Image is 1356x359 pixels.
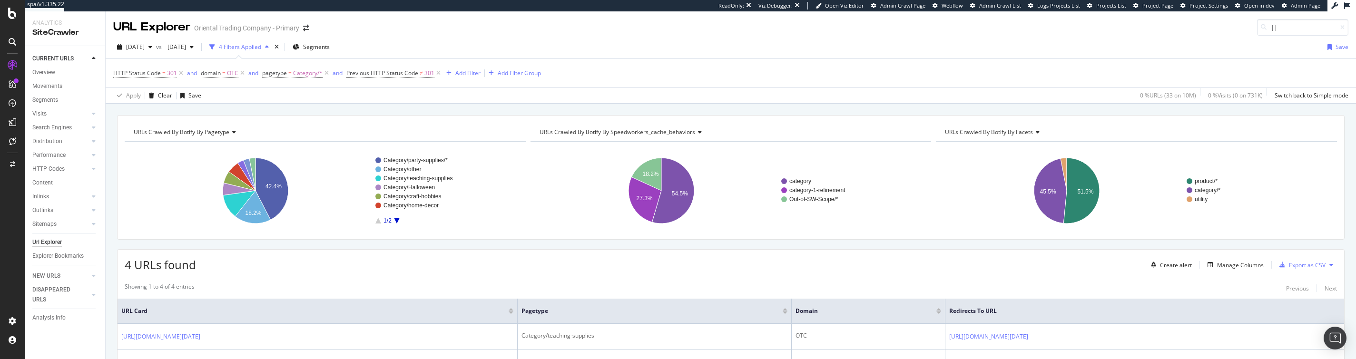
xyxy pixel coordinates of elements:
[32,109,47,119] div: Visits
[936,149,1335,232] div: A chart.
[942,2,963,9] span: Webflow
[1286,282,1309,294] button: Previous
[289,39,334,55] button: Segments
[32,164,65,174] div: HTTP Codes
[187,68,197,78] button: and
[303,25,309,31] div: arrow-right-arrow-left
[1180,2,1228,10] a: Project Settings
[125,257,196,272] span: 4 URLs found
[32,136,62,146] div: Distribution
[671,190,688,197] text: 54.5%
[1289,261,1326,269] div: Export as CSV
[825,2,864,9] span: Open Viz Editor
[945,128,1033,136] span: URLs Crawled By Botify By facets
[789,196,838,203] text: Out-of-SW-Scope/*
[943,125,1328,140] h4: URLs Crawled By Botify By facets
[1271,88,1348,103] button: Switch back to Simple mode
[1040,188,1056,195] text: 45.5%
[871,2,925,10] a: Admin Crawl Page
[246,210,262,216] text: 18.2%
[32,251,98,261] a: Explorer Bookmarks
[164,39,197,55] button: [DATE]
[1142,2,1173,9] span: Project Page
[265,183,282,190] text: 42.4%
[121,307,506,315] span: URL Card
[248,68,258,78] button: and
[132,125,517,140] h4: URLs Crawled By Botify By pagetype
[32,164,89,174] a: HTTP Codes
[642,171,658,177] text: 18.2%
[156,43,164,51] span: vs
[227,67,238,80] span: OTC
[498,69,541,77] div: Add Filter Group
[288,69,292,77] span: =
[222,69,226,77] span: =
[383,202,439,209] text: Category/home-decor
[1195,187,1220,194] text: category/*
[32,237,62,247] div: Url Explorer
[383,217,392,224] text: 1/2
[1133,2,1173,10] a: Project Page
[1324,39,1348,55] button: Save
[113,69,161,77] span: HTTP Status Code
[126,43,145,51] span: 2025 Jul. 25th
[32,205,53,215] div: Outlinks
[32,205,89,215] a: Outlinks
[521,331,787,340] div: Category/teaching-supplies
[970,2,1021,10] a: Admin Crawl List
[1096,2,1126,9] span: Projects List
[1078,188,1094,195] text: 51.5%
[979,2,1021,9] span: Admin Crawl List
[933,2,963,10] a: Webflow
[1275,91,1348,99] div: Switch back to Simple mode
[219,43,261,51] div: 4 Filters Applied
[1286,284,1309,292] div: Previous
[201,69,221,77] span: domain
[32,19,98,27] div: Analytics
[32,219,57,229] div: Sitemaps
[32,54,89,64] a: CURRENT URLS
[206,39,273,55] button: 4 Filters Applied
[880,2,925,9] span: Admin Crawl Page
[32,81,98,91] a: Movements
[167,67,177,80] span: 301
[1195,196,1208,203] text: utility
[1324,327,1346,349] div: Open Intercom Messenger
[32,27,98,38] div: SiteCrawler
[1276,257,1326,272] button: Export as CSV
[113,88,141,103] button: Apply
[420,69,423,77] span: ≠
[1195,178,1218,184] text: product/*
[1028,2,1080,10] a: Logs Projects List
[177,88,201,103] button: Save
[1140,91,1196,99] div: 0 % URLs ( 33 on 10M )
[293,67,323,80] span: Category/*
[424,67,434,80] span: 301
[32,285,80,305] div: DISAPPEARED URLS
[718,2,744,10] div: ReadOnly:
[32,178,53,188] div: Content
[32,237,98,247] a: Url Explorer
[32,313,98,323] a: Analysis Info
[1235,2,1275,10] a: Open in dev
[538,125,923,140] h4: URLs Crawled By Botify By speedworkers_cache_behaviors
[32,150,66,160] div: Performance
[796,307,923,315] span: domain
[1208,91,1263,99] div: 0 % Visits ( 0 on 731K )
[32,251,84,261] div: Explorer Bookmarks
[485,68,541,79] button: Add Filter Group
[32,219,89,229] a: Sitemaps
[758,2,793,10] div: Viz Debugger:
[1257,19,1348,36] input: Find a URL
[1325,284,1337,292] div: Next
[32,285,89,305] a: DISAPPEARED URLS
[636,195,652,202] text: 27.3%
[187,69,197,77] div: and
[383,184,435,191] text: Category/Halloween
[32,150,89,160] a: Performance
[333,69,343,77] div: and
[113,39,156,55] button: [DATE]
[455,69,481,77] div: Add Filter
[1189,2,1228,9] span: Project Settings
[346,69,418,77] span: Previous HTTP Status Code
